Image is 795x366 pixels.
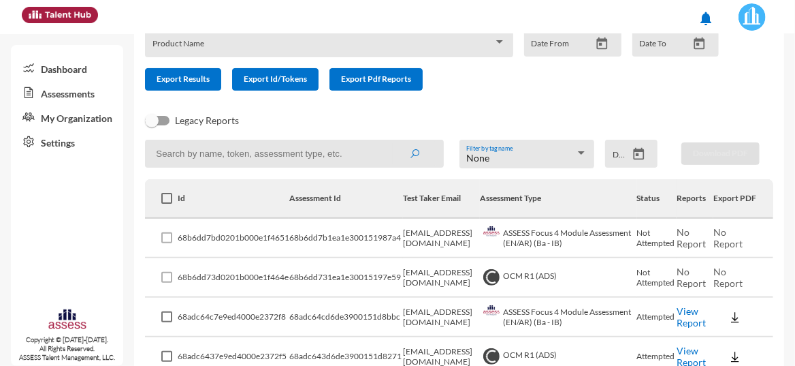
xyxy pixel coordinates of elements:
td: 68b6dd7b1ea1e300151987a4 [289,219,403,258]
img: assesscompany-logo.png [48,308,87,333]
button: Export Results [145,68,221,91]
a: Dashboard [11,56,123,80]
button: Export Pdf Reports [329,68,423,91]
th: Test Taker Email [403,179,480,219]
td: [EMAIL_ADDRESS][DOMAIN_NAME] [403,298,480,337]
a: View Report [677,305,706,329]
th: Assessment Id [289,179,403,219]
span: No Report [713,266,743,289]
td: Not Attempted [637,258,677,298]
td: Attempted [637,298,677,337]
td: 68b6dd7bd0201b000e1f4651 [178,219,289,258]
span: No Report [677,266,706,289]
th: Assessment Type [480,179,637,219]
th: Status [637,179,677,219]
mat-icon: notifications [698,10,714,27]
button: Open calendar [627,147,651,162]
button: Open calendar [687,37,711,51]
td: 68adc64c7e9ed4000e2372f8 [178,298,289,337]
input: Search by name, token, assessment type, etc. [145,140,443,168]
td: [EMAIL_ADDRESS][DOMAIN_NAME] [403,258,480,298]
th: Export PDF [713,179,773,219]
span: Export Id/Tokens [244,74,307,84]
th: Id [178,179,289,219]
span: Legacy Reports [175,112,239,129]
span: None [466,152,489,164]
span: No Report [713,226,743,249]
span: No Report [677,226,706,249]
a: Settings [11,129,123,154]
a: Assessments [11,80,123,105]
button: Download PDF [681,142,760,165]
button: Export Id/Tokens [232,68,319,91]
span: Download PDF [693,148,748,158]
span: Export Pdf Reports [341,74,411,84]
td: 68b6dd731ea1e30015197e59 [289,258,403,298]
td: ASSESS Focus 4 Module Assessment (EN/AR) (Ba - IB) [480,219,637,258]
td: [EMAIL_ADDRESS][DOMAIN_NAME] [403,219,480,258]
span: Export Results [157,74,210,84]
th: Reports [677,179,713,219]
td: OCM R1 (ADS) [480,258,637,298]
a: My Organization [11,105,123,129]
button: Open calendar [590,37,614,51]
td: 68b6dd73d0201b000e1f464e [178,258,289,298]
td: ASSESS Focus 4 Module Assessment (EN/AR) (Ba - IB) [480,298,637,337]
td: Not Attempted [637,219,677,258]
td: 68adc64cd6de3900151d8bbc [289,298,403,337]
p: Copyright © [DATE]-[DATE]. All Rights Reserved. ASSESS Talent Management, LLC. [11,335,123,362]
